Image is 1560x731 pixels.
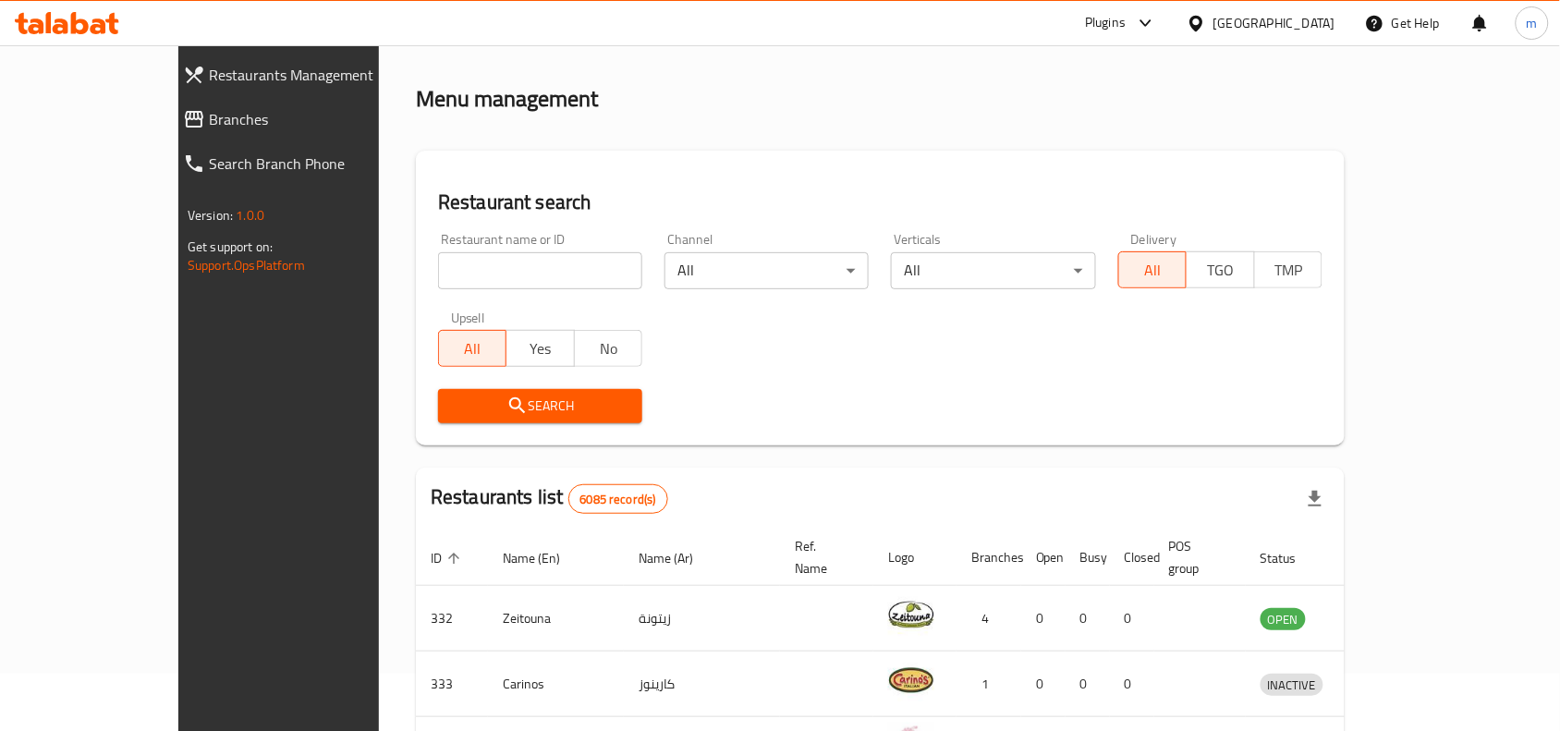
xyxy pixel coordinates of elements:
[188,253,305,277] a: Support.OpsPlatform
[891,252,1095,289] div: All
[431,483,668,514] h2: Restaurants list
[568,484,668,514] div: Total records count
[1261,674,1323,696] div: INACTIVE
[1066,586,1110,652] td: 0
[438,189,1322,216] h2: Restaurant search
[209,108,424,130] span: Branches
[488,652,624,717] td: Carinos
[1254,251,1322,288] button: TMP
[1186,251,1254,288] button: TGO
[188,235,273,259] span: Get support on:
[1110,652,1154,717] td: 0
[1293,477,1337,521] div: Export file
[514,335,567,362] span: Yes
[1261,609,1306,630] span: OPEN
[1021,652,1066,717] td: 0
[1213,13,1335,33] div: [GEOGRAPHIC_DATA]
[488,586,624,652] td: Zeitouna
[957,586,1021,652] td: 4
[188,203,233,227] span: Version:
[438,389,642,423] button: Search
[438,330,506,367] button: All
[1085,12,1126,34] div: Plugins
[1262,257,1315,284] span: TMP
[957,652,1021,717] td: 1
[453,395,628,418] span: Search
[1261,608,1306,630] div: OPEN
[482,25,489,47] li: /
[168,141,439,186] a: Search Branch Phone
[1066,652,1110,717] td: 0
[438,252,642,289] input: Search for restaurant name or ID..
[664,252,869,289] div: All
[168,53,439,97] a: Restaurants Management
[1021,586,1066,652] td: 0
[416,652,488,717] td: 333
[1118,251,1187,288] button: All
[431,547,466,569] span: ID
[1127,257,1179,284] span: All
[236,203,264,227] span: 1.0.0
[1261,675,1323,696] span: INACTIVE
[574,330,642,367] button: No
[1169,535,1224,579] span: POS group
[795,535,851,579] span: Ref. Name
[416,25,475,47] a: Home
[446,335,499,362] span: All
[209,152,424,175] span: Search Branch Phone
[1194,257,1247,284] span: TGO
[496,25,619,47] span: Menu management
[957,530,1021,586] th: Branches
[1527,13,1538,33] span: m
[888,657,934,703] img: Carinos
[209,64,424,86] span: Restaurants Management
[1261,547,1321,569] span: Status
[416,586,488,652] td: 332
[1110,530,1154,586] th: Closed
[624,652,780,717] td: كارينوز
[451,311,485,324] label: Upsell
[1066,530,1110,586] th: Busy
[168,97,439,141] a: Branches
[639,547,717,569] span: Name (Ar)
[624,586,780,652] td: زيتونة
[416,84,598,114] h2: Menu management
[506,330,574,367] button: Yes
[1021,530,1066,586] th: Open
[1131,233,1177,246] label: Delivery
[873,530,957,586] th: Logo
[503,547,584,569] span: Name (En)
[1110,586,1154,652] td: 0
[569,491,667,508] span: 6085 record(s)
[582,335,635,362] span: No
[888,591,934,638] img: Zeitouna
